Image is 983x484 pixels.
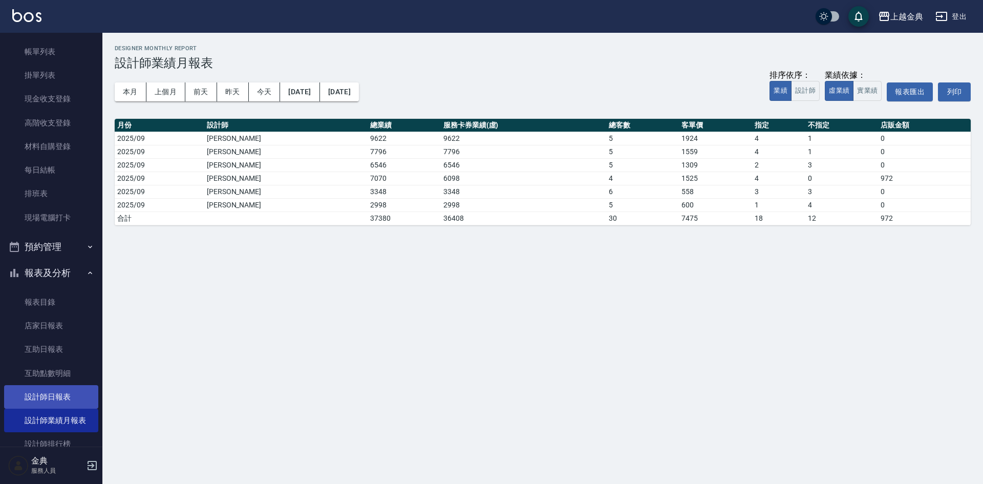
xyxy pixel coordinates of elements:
[805,172,878,185] td: 0
[606,212,679,225] td: 30
[115,198,204,212] td: 2025/09
[4,64,98,87] a: 掛單列表
[204,172,368,185] td: [PERSON_NAME]
[606,185,679,198] td: 6
[606,172,679,185] td: 4
[441,185,606,198] td: 3348
[441,119,606,132] th: 服務卡券業績(虛)
[679,119,752,132] th: 客單價
[4,362,98,385] a: 互助點數明細
[4,40,98,64] a: 帳單列表
[441,198,606,212] td: 2998
[752,212,805,225] td: 18
[441,132,606,145] td: 9622
[805,185,878,198] td: 3
[825,70,882,81] div: 業績依據：
[4,234,98,260] button: 預約管理
[115,45,971,52] h2: Designer Monthly Report
[441,145,606,158] td: 7796
[4,111,98,135] a: 高階收支登錄
[805,119,878,132] th: 不指定
[878,185,971,198] td: 0
[679,198,752,212] td: 600
[606,145,679,158] td: 5
[679,185,752,198] td: 558
[115,119,971,225] table: a dense table
[115,158,204,172] td: 2025/09
[805,132,878,145] td: 1
[805,212,878,225] td: 12
[4,385,98,409] a: 設計師日報表
[890,10,923,23] div: 上越金典
[115,119,204,132] th: 月份
[4,135,98,158] a: 材料自購登錄
[679,158,752,172] td: 1309
[770,70,820,81] div: 排序依序：
[679,132,752,145] td: 1924
[887,82,933,101] button: 報表匯出
[878,158,971,172] td: 0
[679,212,752,225] td: 7475
[4,290,98,314] a: 報表目錄
[320,82,359,101] button: [DATE]
[4,314,98,338] a: 店家日報表
[4,409,98,432] a: 設計師業績月報表
[679,172,752,185] td: 1525
[752,119,805,132] th: 指定
[878,145,971,158] td: 0
[752,198,805,212] td: 1
[115,56,971,70] h3: 設計師業績月報表
[146,82,185,101] button: 上個月
[368,132,440,145] td: 9622
[878,172,971,185] td: 972
[4,158,98,182] a: 每日結帳
[115,212,204,225] td: 合計
[368,158,440,172] td: 6546
[4,206,98,229] a: 現場電腦打卡
[805,145,878,158] td: 1
[770,81,792,101] button: 業績
[931,7,971,26] button: 登出
[368,198,440,212] td: 2998
[368,212,440,225] td: 37380
[8,455,29,476] img: Person
[825,81,853,101] button: 虛業績
[185,82,217,101] button: 前天
[115,185,204,198] td: 2025/09
[878,132,971,145] td: 0
[31,466,83,475] p: 服務人員
[115,145,204,158] td: 2025/09
[4,87,98,111] a: 現金收支登錄
[368,145,440,158] td: 7796
[441,158,606,172] td: 6546
[368,119,440,132] th: 總業績
[204,185,368,198] td: [PERSON_NAME]
[368,172,440,185] td: 7070
[31,456,83,466] h5: 金典
[441,172,606,185] td: 6098
[606,158,679,172] td: 5
[4,182,98,205] a: 排班表
[368,185,440,198] td: 3348
[878,198,971,212] td: 0
[115,172,204,185] td: 2025/09
[12,9,41,22] img: Logo
[606,132,679,145] td: 5
[805,158,878,172] td: 3
[752,145,805,158] td: 4
[874,6,927,27] button: 上越金典
[4,338,98,361] a: 互助日報表
[280,82,319,101] button: [DATE]
[204,198,368,212] td: [PERSON_NAME]
[115,132,204,145] td: 2025/09
[853,81,882,101] button: 實業績
[441,212,606,225] td: 36408
[878,119,971,132] th: 店販金額
[249,82,281,101] button: 今天
[878,212,971,225] td: 972
[4,260,98,286] button: 報表及分析
[938,82,971,101] button: 列印
[204,158,368,172] td: [PERSON_NAME]
[217,82,249,101] button: 昨天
